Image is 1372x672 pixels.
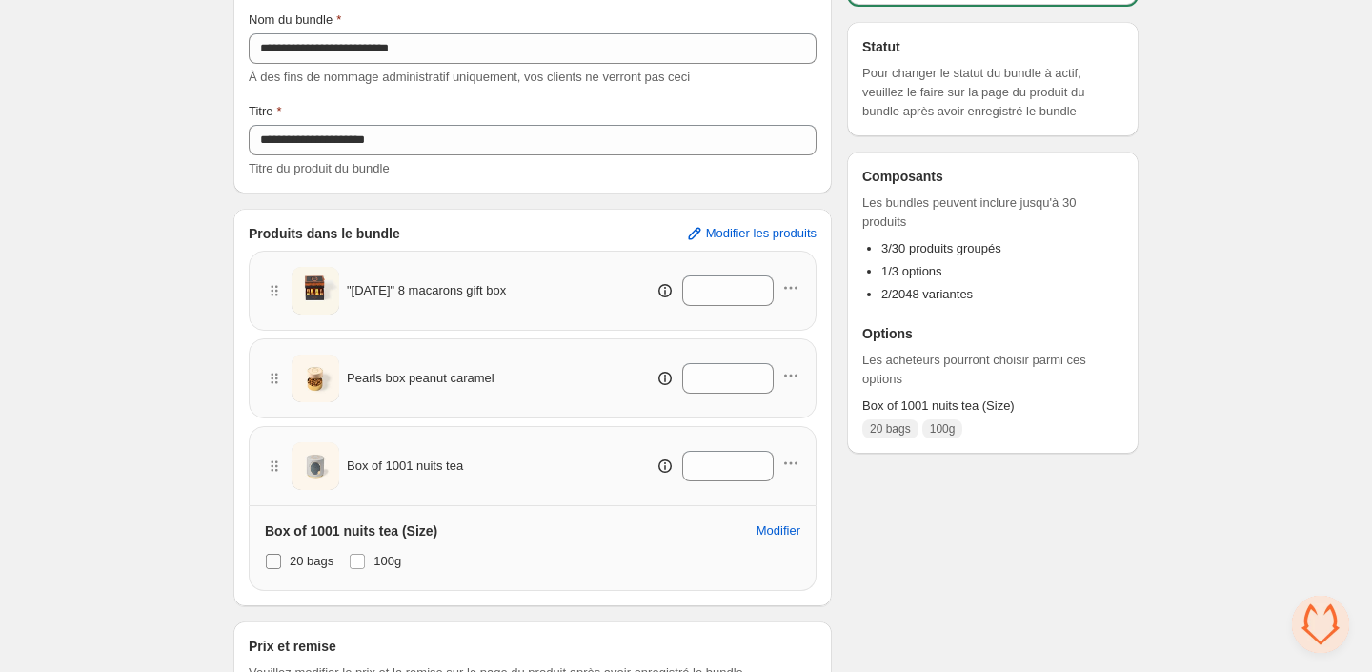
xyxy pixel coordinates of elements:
[745,516,812,546] button: Modifier
[862,64,1123,121] span: Pour changer le statut du bundle à actif, veuillez le faire sur la page du produit du bundle aprè...
[347,281,506,300] span: "[DATE]" 8 macarons gift box
[249,637,336,656] h3: Prix et remise
[1292,596,1349,653] div: Open chat
[862,193,1123,232] span: Les bundles peuvent inclure jusqu'à 30 produits
[881,287,973,301] span: 2/2048 variantes
[249,161,390,175] span: Titre du produit du bundle
[249,70,690,84] span: À des fins de nommage administratif uniquement, vos clients ne verront pas ceci
[290,554,333,568] span: 20 bags
[292,438,339,495] img: Box of 1001 nuits tea
[862,351,1123,389] span: Les acheteurs pourront choisir parmi ces options
[347,369,494,388] span: Pearls box peanut caramel
[292,350,339,407] img: Pearls box peanut caramel
[862,167,943,186] h3: Composants
[674,218,828,249] button: Modifier les produits
[292,262,339,319] img: "Halloween" 8 macarons gift box
[881,264,942,278] span: 1/3 options
[249,102,282,121] label: Titre
[347,457,463,476] span: Box of 1001 nuits tea
[373,554,401,568] span: 100g
[706,226,817,241] span: Modifier les produits
[870,421,911,437] span: 20 bags
[930,421,956,437] span: 100g
[265,521,437,540] h3: Box of 1001 nuits tea (Size)
[249,224,400,243] h3: Produits dans le bundle
[862,324,1123,343] h3: Options
[757,523,800,539] span: Modifier
[862,397,1123,416] span: Box of 1001 nuits tea (Size)
[249,10,341,30] label: Nom du bundle
[881,241,1001,255] span: 3/30 produits groupés
[862,37,1123,56] h3: Statut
